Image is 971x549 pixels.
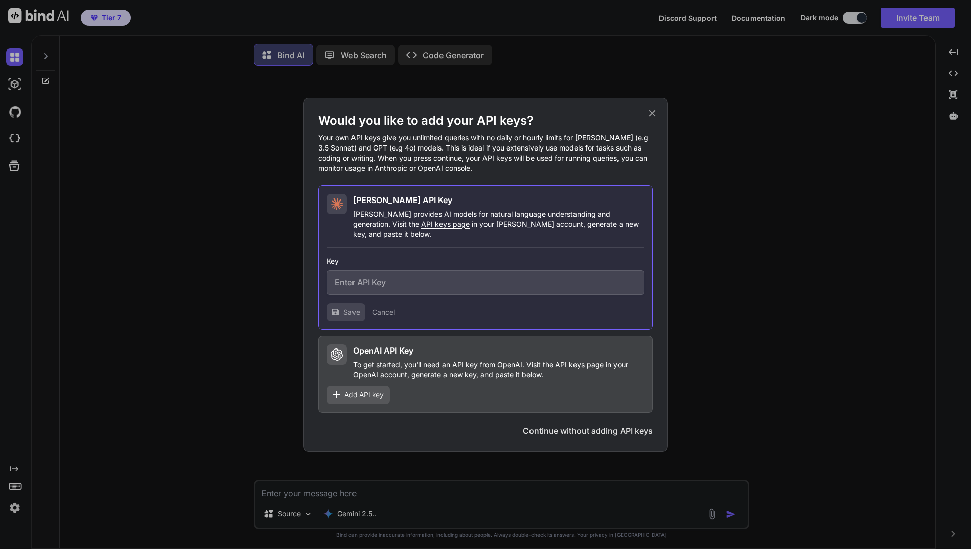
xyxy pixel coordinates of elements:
[353,209,644,239] p: [PERSON_NAME] provides AI models for natural language understanding and generation. Visit the in ...
[327,303,365,321] button: Save
[327,256,644,266] h3: Key
[353,194,452,206] h2: [PERSON_NAME] API Key
[318,133,653,173] p: Your own API keys give you unlimited queries with no daily or hourly limits for [PERSON_NAME] (e....
[327,270,644,295] input: Enter API Key
[318,113,653,129] h1: Would you like to add your API keys?
[343,307,360,317] span: Save
[372,307,395,317] button: Cancel
[353,344,413,357] h2: OpenAI API Key
[555,360,604,369] span: API keys page
[421,220,470,228] span: API keys page
[353,360,644,380] p: To get started, you'll need an API key from OpenAI. Visit the in your OpenAI account, generate a ...
[523,425,653,437] button: Continue without adding API keys
[344,390,384,400] span: Add API key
